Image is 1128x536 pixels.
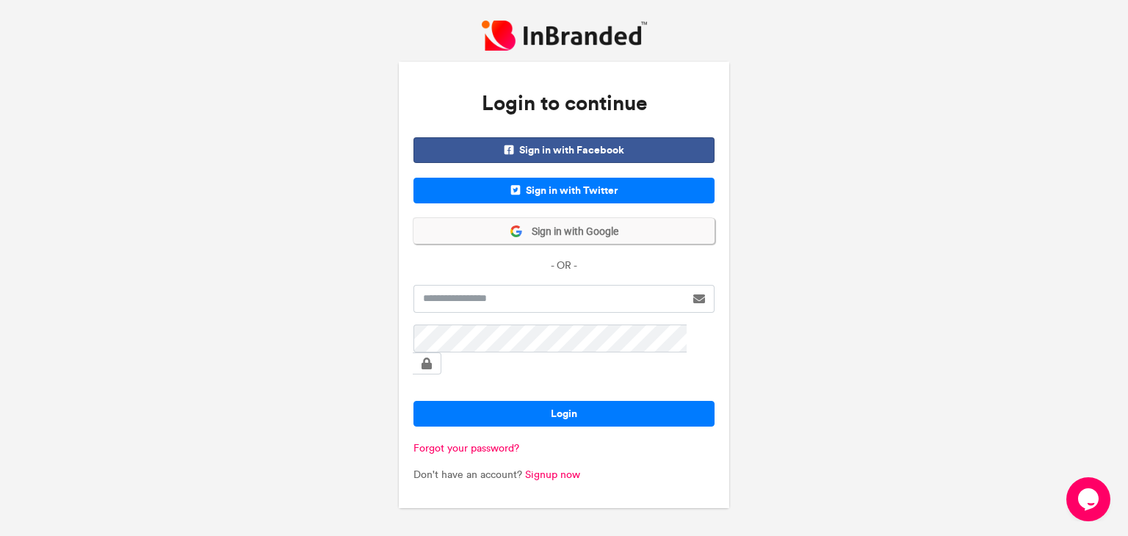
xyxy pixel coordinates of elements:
p: - OR - [413,258,715,273]
p: Don't have an account? [413,468,715,482]
img: InBranded Logo [482,21,647,51]
span: Sign in with Twitter [413,178,715,203]
a: Forgot your password? [413,442,519,454]
iframe: chat widget [1066,477,1113,521]
span: Sign in with Facebook [413,137,715,163]
h3: Login to continue [413,76,715,131]
button: Login [413,401,715,427]
a: Signup now [525,468,580,481]
span: Sign in with Google [523,225,618,239]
